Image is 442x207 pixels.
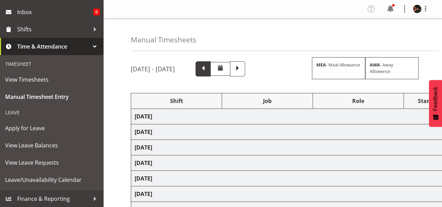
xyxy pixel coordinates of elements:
div: - Away Allowence [365,57,419,79]
span: Apply for Leave [5,123,98,133]
button: Feedback - Show survey [429,80,442,127]
img: alan-burrowsbb943395863b3ae7062c263e1c991831.png [413,5,421,13]
span: Feedback [432,87,439,111]
a: View Leave Requests [2,154,102,171]
div: Timesheet [2,57,102,71]
span: Leave/Unavailability Calendar [5,175,98,185]
span: Finance & Reporting [17,194,90,204]
span: 6 [93,9,100,15]
div: - Meal Allowance [312,57,365,79]
strong: MEA [316,62,326,68]
a: Leave/Unavailability Calendar [2,171,102,188]
span: View Leave Requests [5,157,98,168]
a: Apply for Leave [2,120,102,137]
a: Manual Timesheet Entry [2,88,102,105]
a: View Timesheets [2,71,102,88]
h4: Manual Timesheets [131,36,196,44]
div: Job [225,97,309,105]
span: Shifts [17,24,90,34]
span: View Leave Balances [5,140,98,151]
span: View Timesheets [5,74,98,85]
span: Time & Attendance [17,41,90,52]
div: Shift [135,97,218,105]
div: Leave [2,105,102,120]
strong: AWA [370,62,380,68]
span: Manual Timesheet Entry [5,92,98,102]
a: View Leave Balances [2,137,102,154]
h5: [DATE] - [DATE] [131,65,175,73]
span: Inbox [17,7,93,17]
div: Role [316,97,400,105]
